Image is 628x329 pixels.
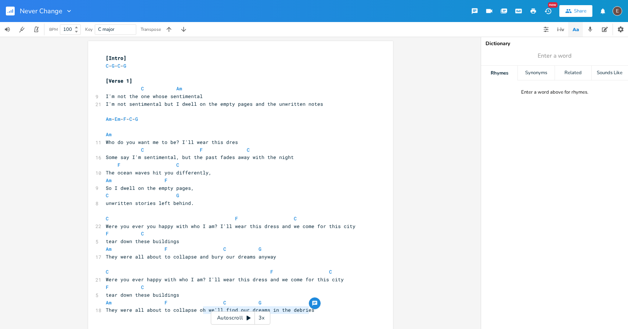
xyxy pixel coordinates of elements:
span: Am [176,85,182,92]
span: I'm not sentimental but I dwell on the empty pages and the unwritten notes [106,101,323,107]
button: Share [559,5,592,17]
span: Enter a word [538,52,571,60]
span: C [223,299,226,306]
span: C [294,215,297,222]
span: C [141,284,144,290]
span: C [329,268,332,275]
span: C [247,147,250,153]
span: F [106,284,109,290]
span: They were all about to collapse and bury our dreams anyway [106,253,276,260]
span: C [106,62,109,69]
div: Autoscroll [211,311,270,325]
span: Am [106,177,112,184]
span: F [165,299,167,306]
span: I'm not the one whose sentimental [106,93,203,100]
div: Rhymes [481,66,517,80]
span: G [135,116,138,122]
span: C [106,268,109,275]
span: C [223,246,226,252]
div: Key [85,27,93,32]
div: Dictionary [486,41,624,46]
div: Share [574,8,587,14]
span: C [118,62,120,69]
span: Who do you want me to be? I'll wear this dres [106,139,238,145]
div: Synonyms [518,66,554,80]
span: C [141,85,144,92]
span: [Intro] [106,55,126,61]
button: New [541,4,555,18]
span: The ocean waves hit you differently, [106,169,212,176]
div: New [548,2,557,8]
span: - - - [106,62,126,69]
span: Am [106,246,112,252]
div: Enter a word above for rhymes. [521,89,588,95]
span: C [176,162,179,168]
div: Related [555,66,591,80]
span: C [141,147,144,153]
span: tear down these buildings [106,292,179,298]
span: - - - - [106,116,141,122]
span: F [270,268,273,275]
span: C [129,116,132,122]
div: Sounds Like [592,66,628,80]
span: Am [106,131,112,138]
span: G [259,246,261,252]
div: 3x [255,311,268,325]
span: Never Change [20,8,62,14]
span: G [112,62,115,69]
span: Some say I'm sentimental, but the past fades away with the night [106,154,294,160]
span: C major [98,26,115,33]
span: [Verse 1] [106,77,132,84]
span: Em [115,116,120,122]
span: So I dwell on the empty pages, [106,185,194,191]
span: Am [106,299,112,306]
span: unwritten stories left behind. [106,200,194,206]
span: G [123,62,126,69]
span: F [106,230,109,237]
span: F [165,246,167,252]
span: Am [106,116,112,122]
span: F [123,116,126,122]
span: Were you ever happy with who I am? I'll wear this dress and we come for this city [106,276,344,283]
span: C [106,192,109,199]
span: C [141,230,144,237]
span: They were all about to collapse oh we'll find our dreams in the debries [106,307,314,313]
span: C [106,215,109,222]
span: G [176,192,179,199]
div: edward [613,6,622,16]
span: F [165,177,167,184]
button: E [613,3,622,19]
span: tear down these buildings [106,238,179,245]
div: Transpose [141,27,161,32]
span: F [118,162,120,168]
span: F [235,215,238,222]
div: BPM [49,28,58,32]
span: F [200,147,203,153]
span: Were you ever you happy with who I am? I'll wear this dress and we come for this city [106,223,355,229]
span: G [259,299,261,306]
